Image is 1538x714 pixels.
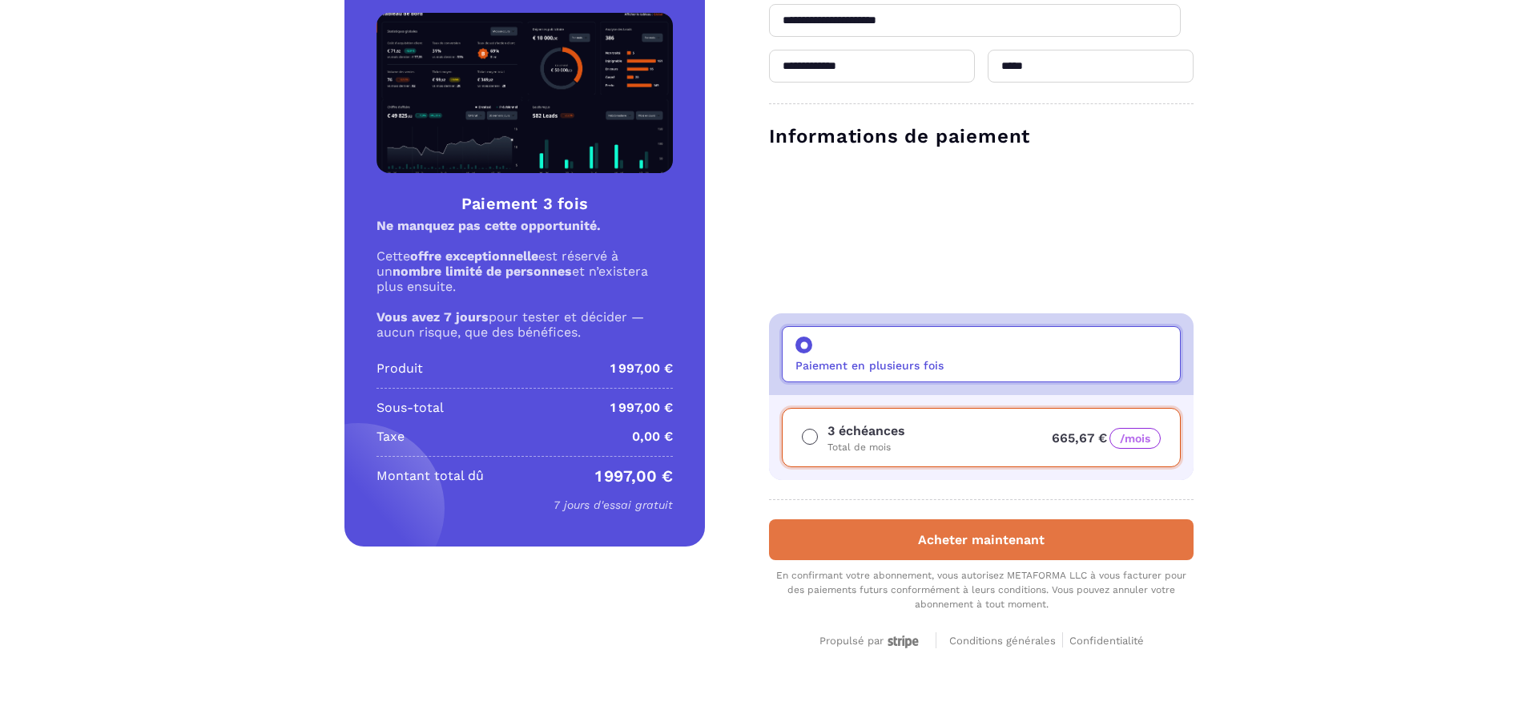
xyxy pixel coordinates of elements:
[376,192,673,215] h4: Paiement 3 fois
[769,519,1194,560] button: Acheter maintenant
[376,218,601,233] strong: Ne manquez pas cette opportunité.
[827,441,905,454] p: Total de mois
[376,248,673,294] p: Cette est réservé à un et n’existera plus ensuite.
[1052,430,1161,446] span: 665,67 €
[1069,632,1144,647] a: Confidentialité
[376,398,444,418] p: Sous-total
[376,13,673,173] img: Product Image
[610,359,673,378] p: 1 997,00 €
[769,123,1194,149] h3: Informations de paiement
[410,248,538,264] strong: offre exceptionnelle
[610,398,673,418] p: 1 997,00 €
[1109,428,1161,449] span: /mois
[632,427,673,446] p: 0,00 €
[376,359,423,378] p: Produit
[1069,635,1144,647] span: Confidentialité
[376,309,489,325] strong: Vous avez 7 jours
[393,264,572,279] strong: nombre limité de personnes
[949,632,1063,647] a: Conditions générales
[769,568,1194,611] div: En confirmant votre abonnement, vous autorisez METAFORMA LLC à vous facturer pour des paiements f...
[376,495,673,514] p: 7 jours d'essai gratuit
[819,632,923,647] a: Propulsé par
[595,466,673,486] p: 1 997,00 €
[795,359,944,372] p: Paiement en plusieurs fois
[766,159,1197,297] iframe: Cadre de saisie sécurisé pour le paiement
[949,635,1056,647] span: Conditions générales
[827,422,905,441] p: 3 échéances
[819,635,923,648] div: Propulsé par
[376,309,673,340] p: pour tester et décider — aucun risque, que des bénéfices.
